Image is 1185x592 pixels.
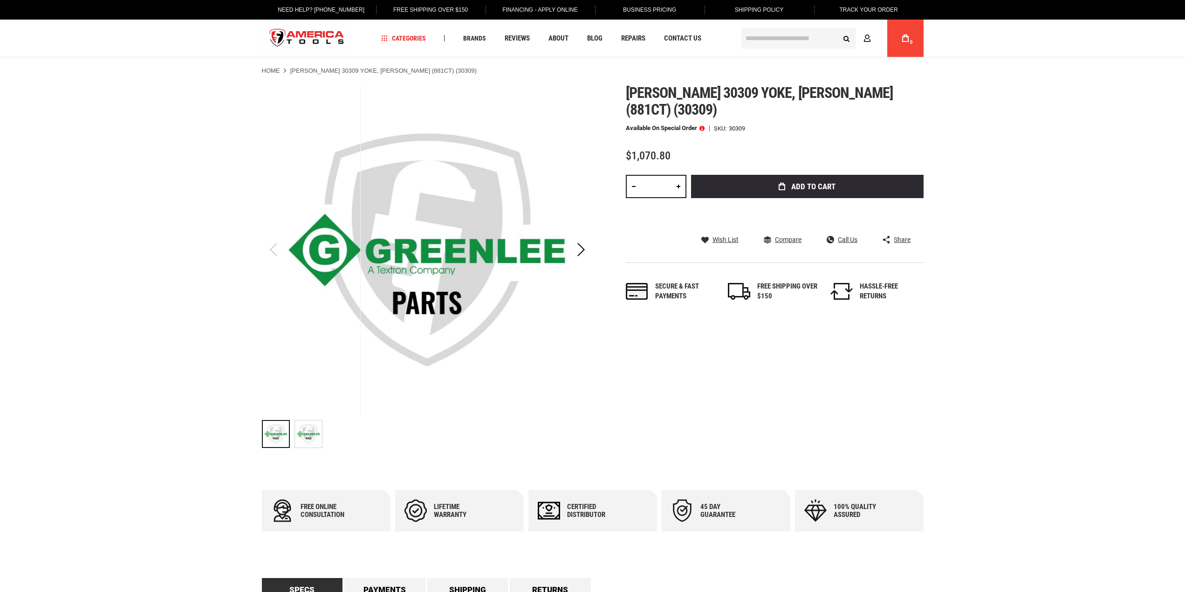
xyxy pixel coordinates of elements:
[910,40,913,45] span: 0
[262,84,593,415] img: Greenlee 30309 YOKE, BENDER (881CT) (30309)
[714,125,729,131] strong: SKU
[700,503,756,519] div: 45 day Guarantee
[569,84,593,415] div: Next
[381,35,426,41] span: Categories
[735,7,784,13] span: Shipping Policy
[301,503,356,519] div: Free online consultation
[505,35,530,42] span: Reviews
[262,21,352,56] a: store logo
[295,415,322,453] div: Greenlee 30309 YOKE, BENDER (881CT) (30309)
[838,236,857,243] span: Call Us
[621,35,645,42] span: Repairs
[567,503,623,519] div: Certified Distributor
[459,32,490,45] a: Brands
[728,283,750,300] img: shipping
[791,183,836,191] span: Add to Cart
[463,35,486,41] span: Brands
[626,125,705,131] p: Available on Special Order
[664,35,701,42] span: Contact Us
[290,67,477,74] strong: [PERSON_NAME] 30309 YOKE, [PERSON_NAME] (881CT) (30309)
[500,32,534,45] a: Reviews
[712,236,739,243] span: Wish List
[660,32,706,45] a: Contact Us
[262,21,352,56] img: America Tools
[262,415,295,453] div: Greenlee 30309 YOKE, BENDER (881CT) (30309)
[689,201,925,205] iframe: Secure express checkout frame
[860,282,920,302] div: HASSLE-FREE RETURNS
[764,235,801,244] a: Compare
[830,283,853,300] img: returns
[827,235,857,244] a: Call Us
[655,282,716,302] div: Secure & fast payments
[897,20,914,57] a: 0
[894,236,911,243] span: Share
[544,32,573,45] a: About
[548,35,569,42] span: About
[434,503,490,519] div: Lifetime warranty
[834,503,890,519] div: 100% quality assured
[295,420,322,447] img: Greenlee 30309 YOKE, BENDER (881CT) (30309)
[757,282,818,302] div: FREE SHIPPING OVER $150
[377,32,430,45] a: Categories
[775,236,801,243] span: Compare
[626,149,671,162] span: $1,070.80
[262,67,280,75] a: Home
[626,283,648,300] img: payments
[701,235,739,244] a: Wish List
[583,32,607,45] a: Blog
[691,175,924,198] button: Add to Cart
[729,125,745,131] div: 30309
[626,84,893,118] span: [PERSON_NAME] 30309 yoke, [PERSON_NAME] (881ct) (30309)
[617,32,650,45] a: Repairs
[838,29,856,47] button: Search
[587,35,603,42] span: Blog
